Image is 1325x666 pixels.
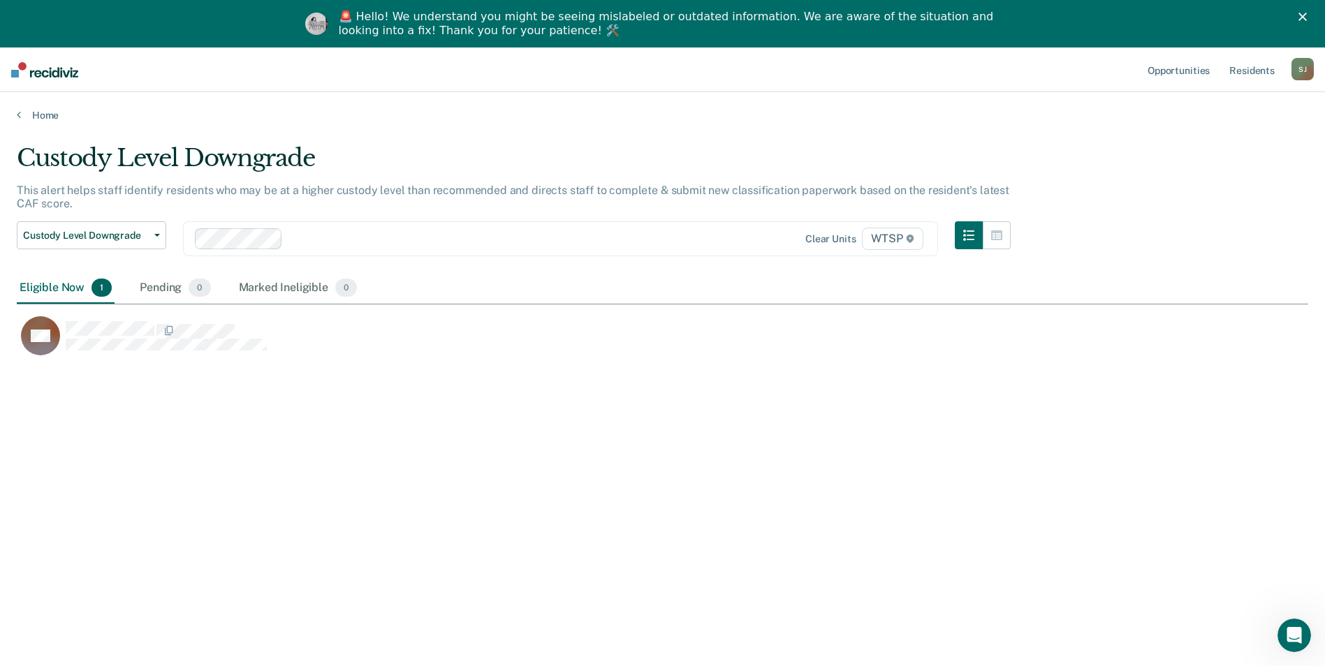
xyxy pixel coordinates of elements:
span: 0 [189,279,210,297]
button: Custody Level Downgrade [17,221,166,249]
img: Recidiviz [11,62,78,77]
span: 0 [335,279,357,297]
span: Custody Level Downgrade [23,230,149,242]
a: Residents [1227,47,1278,92]
span: 1 [91,279,112,297]
p: This alert helps staff identify residents who may be at a higher custody level than recommended a... [17,184,1009,210]
a: Home [17,109,1308,121]
div: Pending0 [137,273,213,304]
div: Eligible Now1 [17,273,115,304]
a: Opportunities [1145,47,1213,92]
span: WTSP [862,228,923,250]
img: Profile image for Kim [305,13,328,35]
div: Close [1298,13,1312,21]
iframe: Intercom live chat [1278,619,1311,652]
div: 🚨 Hello! We understand you might be seeing mislabeled or outdated information. We are aware of th... [339,10,998,38]
button: SJ [1291,58,1314,80]
div: Marked Ineligible0 [236,273,360,304]
div: CaseloadOpportunityCell-00412828 [17,316,1147,371]
div: S J [1291,58,1314,80]
div: Custody Level Downgrade [17,144,1011,184]
div: Clear units [805,233,856,245]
